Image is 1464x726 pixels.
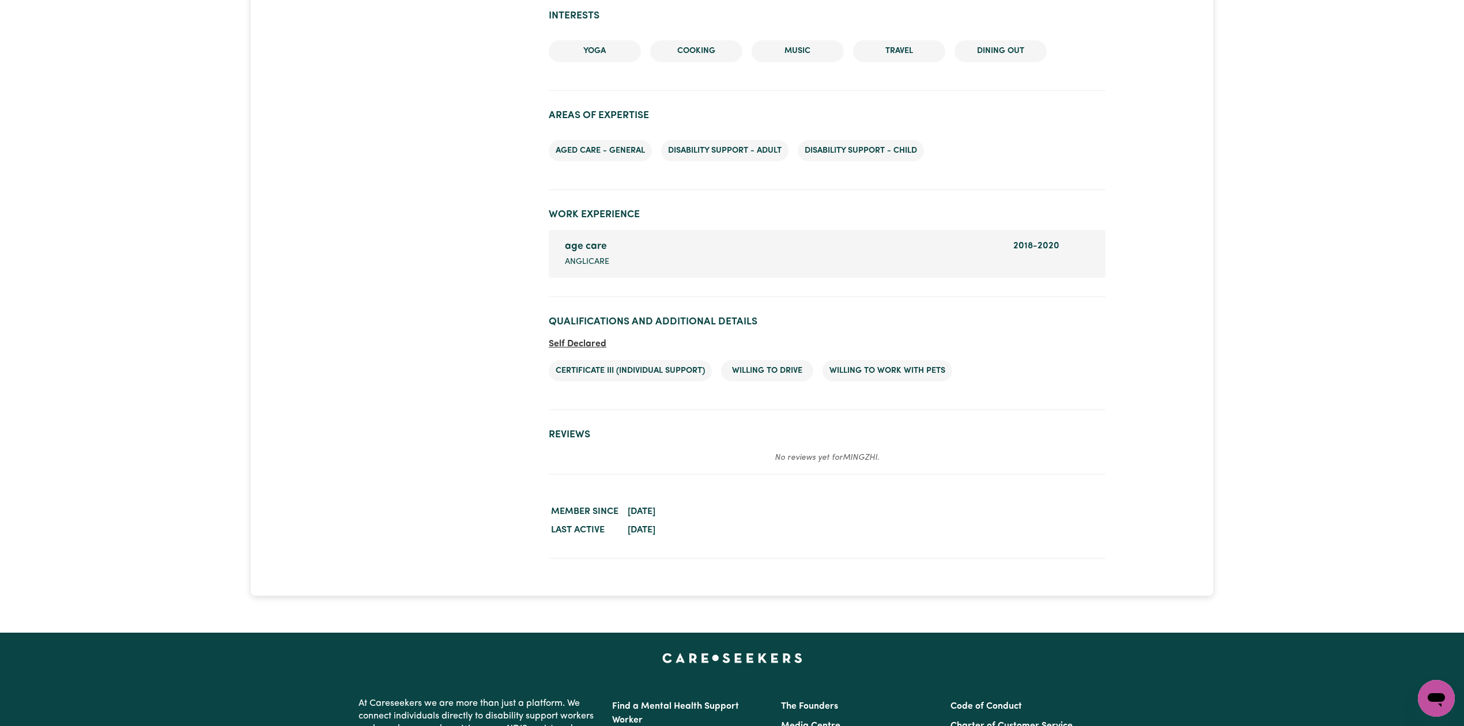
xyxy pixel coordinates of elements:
div: age care [565,239,999,254]
iframe: Button to launch messaging window [1418,680,1455,717]
li: Disability support - Adult [661,140,788,162]
li: Willing to drive [721,360,813,382]
a: Find a Mental Health Support Worker [612,702,739,725]
span: 2018 - 2020 [1013,241,1059,251]
dt: Last active [549,521,621,539]
h2: Qualifications and Additional Details [549,316,1105,328]
span: Anglicare [565,256,609,269]
h2: Interests [549,10,1105,22]
h2: Reviews [549,429,1105,441]
li: Music [752,40,844,62]
span: Self Declared [549,339,606,349]
li: Certificate III (Individual Support) [549,360,712,382]
li: Disability support - Child [798,140,924,162]
em: No reviews yet for MINGZHI . [775,453,880,462]
a: Code of Conduct [950,702,1022,711]
time: [DATE] [628,507,655,516]
dt: Member since [549,502,621,521]
li: Aged care - General [549,140,652,162]
time: [DATE] [628,525,655,535]
a: Careseekers home page [662,653,802,663]
li: Dining out [954,40,1047,62]
li: Willing to work with pets [822,360,952,382]
li: Yoga [549,40,641,62]
li: Cooking [650,40,742,62]
li: Travel [853,40,945,62]
h2: Work Experience [549,209,1105,221]
h2: Areas of Expertise [549,109,1105,122]
a: The Founders [781,702,838,711]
